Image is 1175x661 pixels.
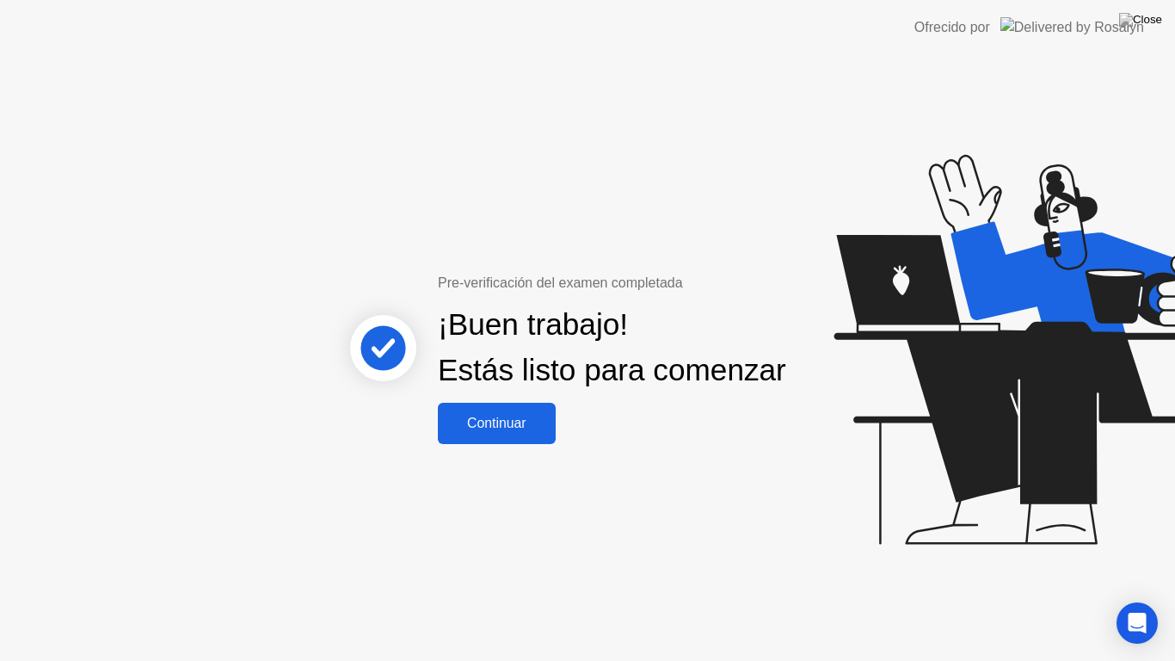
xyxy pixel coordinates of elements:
[1000,17,1144,37] img: Delivered by Rosalyn
[438,273,793,293] div: Pre-verificación del examen completada
[1119,13,1162,27] img: Close
[914,17,990,38] div: Ofrecido por
[438,302,786,393] div: ¡Buen trabajo! Estás listo para comenzar
[1117,602,1158,644] div: Open Intercom Messenger
[438,403,556,444] button: Continuar
[443,416,551,431] div: Continuar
